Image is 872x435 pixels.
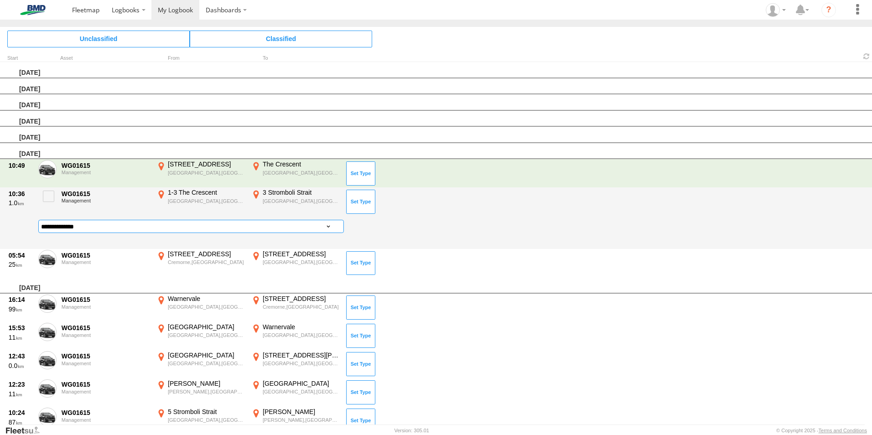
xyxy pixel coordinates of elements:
[819,428,867,433] a: Terms and Conditions
[263,379,340,388] div: [GEOGRAPHIC_DATA]
[263,295,340,303] div: [STREET_ADDRESS]
[168,295,245,303] div: Warnervale
[263,323,340,331] div: Warnervale
[9,295,33,304] div: 16:14
[861,52,872,61] span: Refresh
[155,188,246,215] label: Click to View Event Location
[155,250,246,276] label: Click to View Event Location
[346,190,375,213] button: Click to Set
[263,417,340,423] div: [PERSON_NAME],[GEOGRAPHIC_DATA]
[62,190,150,198] div: WG01615
[62,251,150,259] div: WG01615
[250,351,341,378] label: Click to View Event Location
[62,304,150,310] div: Management
[9,161,33,170] div: 10:49
[5,426,47,435] a: Visit our Website
[346,380,375,404] button: Click to Set
[250,160,341,186] label: Click to View Event Location
[155,351,246,378] label: Click to View Event Location
[168,188,245,197] div: 1-3 The Crescent
[250,188,341,215] label: Click to View Event Location
[168,360,245,367] div: [GEOGRAPHIC_DATA],[GEOGRAPHIC_DATA]
[9,5,57,15] img: bmd-logo.svg
[7,56,35,61] div: Click to Sort
[155,56,246,61] div: From
[168,250,245,258] div: [STREET_ADDRESS]
[9,390,33,398] div: 11
[263,259,340,265] div: [GEOGRAPHIC_DATA],[GEOGRAPHIC_DATA]
[168,408,245,416] div: 5 Stromboli Strait
[62,417,150,423] div: Management
[190,31,372,47] span: Click to view Classified Trips
[9,305,33,313] div: 99
[346,324,375,347] button: Click to Set
[62,361,150,366] div: Management
[9,380,33,388] div: 12:23
[9,418,33,426] div: 87
[62,295,150,304] div: WG01615
[763,3,789,17] div: Craig Roffe
[394,428,429,433] div: Version: 305.01
[168,332,245,338] div: [GEOGRAPHIC_DATA],[GEOGRAPHIC_DATA]
[250,250,341,276] label: Click to View Event Location
[168,160,245,168] div: [STREET_ADDRESS]
[62,332,150,338] div: Management
[62,352,150,360] div: WG01615
[168,417,245,423] div: [GEOGRAPHIC_DATA],[GEOGRAPHIC_DATA]
[168,379,245,388] div: [PERSON_NAME]
[168,388,245,395] div: [PERSON_NAME],[GEOGRAPHIC_DATA]
[62,324,150,332] div: WG01615
[9,324,33,332] div: 15:53
[155,160,246,186] label: Click to View Event Location
[168,259,245,265] div: Cremorne,[GEOGRAPHIC_DATA]
[168,170,245,176] div: [GEOGRAPHIC_DATA],[GEOGRAPHIC_DATA]
[263,408,340,416] div: [PERSON_NAME]
[346,409,375,432] button: Click to Set
[7,31,190,47] span: Click to view Unclassified Trips
[9,260,33,269] div: 25
[250,295,341,321] label: Click to View Event Location
[346,251,375,275] button: Click to Set
[155,295,246,321] label: Click to View Event Location
[346,295,375,319] button: Click to Set
[263,250,340,258] div: [STREET_ADDRESS]
[62,198,150,203] div: Management
[263,332,340,338] div: [GEOGRAPHIC_DATA],[GEOGRAPHIC_DATA]
[821,3,836,17] i: ?
[9,199,33,207] div: 1.0
[62,389,150,394] div: Management
[263,160,340,168] div: The Crescent
[62,161,150,170] div: WG01615
[776,428,867,433] div: © Copyright 2025 -
[62,259,150,265] div: Management
[168,323,245,331] div: [GEOGRAPHIC_DATA]
[155,408,246,434] label: Click to View Event Location
[263,388,340,395] div: [GEOGRAPHIC_DATA],[GEOGRAPHIC_DATA]
[168,351,245,359] div: [GEOGRAPHIC_DATA]
[60,56,151,61] div: Asset
[62,380,150,388] div: WG01615
[263,304,340,310] div: Cremorne,[GEOGRAPHIC_DATA]
[250,56,341,61] div: To
[9,362,33,370] div: 0.0
[9,352,33,360] div: 12:43
[155,379,246,406] label: Click to View Event Location
[250,379,341,406] label: Click to View Event Location
[346,161,375,185] button: Click to Set
[263,360,340,367] div: [GEOGRAPHIC_DATA],[GEOGRAPHIC_DATA]
[155,323,246,349] label: Click to View Event Location
[346,352,375,376] button: Click to Set
[9,190,33,198] div: 10:36
[62,170,150,175] div: Management
[9,251,33,259] div: 05:54
[9,409,33,417] div: 10:24
[168,304,245,310] div: [GEOGRAPHIC_DATA],[GEOGRAPHIC_DATA]
[168,198,245,204] div: [GEOGRAPHIC_DATA],[GEOGRAPHIC_DATA]
[62,409,150,417] div: WG01615
[263,351,340,359] div: [STREET_ADDRESS][PERSON_NAME]
[263,198,340,204] div: [GEOGRAPHIC_DATA],[GEOGRAPHIC_DATA]
[250,408,341,434] label: Click to View Event Location
[263,170,340,176] div: [GEOGRAPHIC_DATA],[GEOGRAPHIC_DATA]
[263,188,340,197] div: 3 Stromboli Strait
[9,333,33,342] div: 11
